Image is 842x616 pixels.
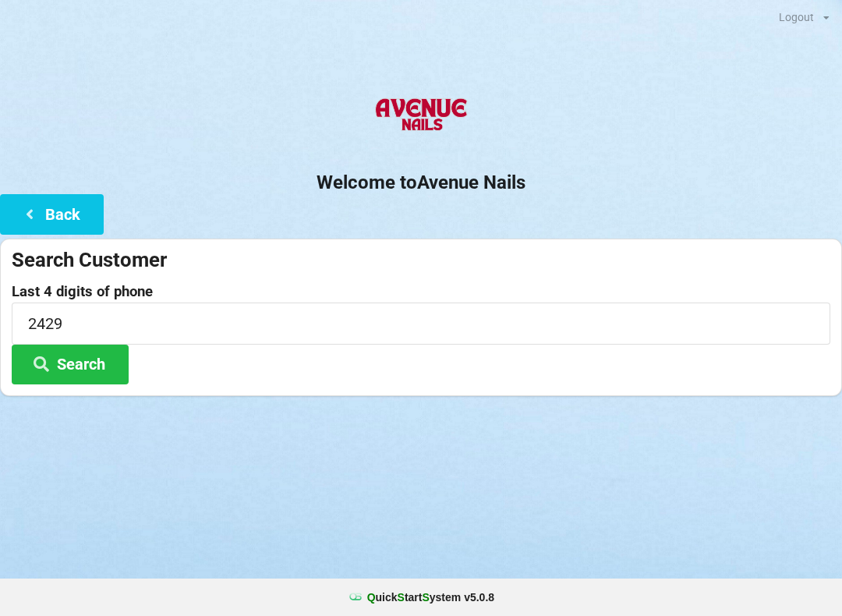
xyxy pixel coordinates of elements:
span: S [398,591,405,604]
input: 0000 [12,303,830,344]
span: S [422,591,429,604]
button: Search [12,345,129,384]
span: Q [367,591,376,604]
div: Logout [779,12,814,23]
div: Search Customer [12,247,830,273]
img: favicon.ico [348,589,363,605]
img: AvenueNails-Logo.png [369,85,472,147]
label: Last 4 digits of phone [12,284,830,299]
b: uick tart ystem v 5.0.8 [367,589,494,605]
